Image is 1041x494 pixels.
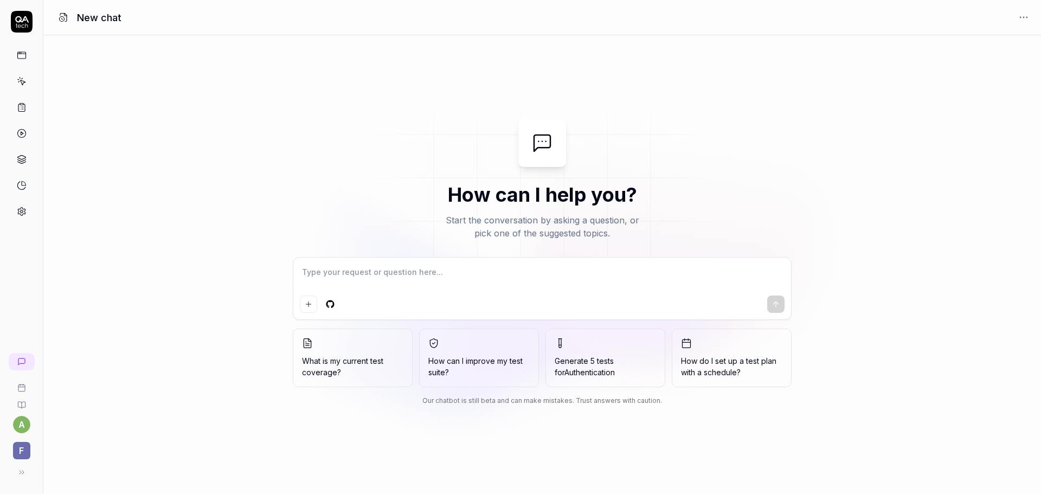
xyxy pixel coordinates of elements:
span: How can I improve my test suite? [428,355,530,378]
span: How do I set up a test plan with a schedule? [681,355,782,378]
a: New conversation [9,353,35,370]
span: What is my current test coverage? [302,355,403,378]
button: How can I improve my test suite? [419,329,539,387]
button: F [4,433,38,461]
button: What is my current test coverage? [293,329,413,387]
button: How do I set up a test plan with a schedule? [672,329,792,387]
button: a [13,416,30,433]
a: Book a call with us [4,375,38,392]
a: Documentation [4,392,38,409]
button: Add attachment [300,296,317,313]
div: Our chatbot is still beta and can make mistakes. Trust answers with caution. [293,396,792,406]
span: F [13,442,30,459]
span: Generate 5 tests for Authentication [555,356,615,377]
button: Generate 5 tests forAuthentication [545,329,665,387]
h1: New chat [77,10,121,25]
